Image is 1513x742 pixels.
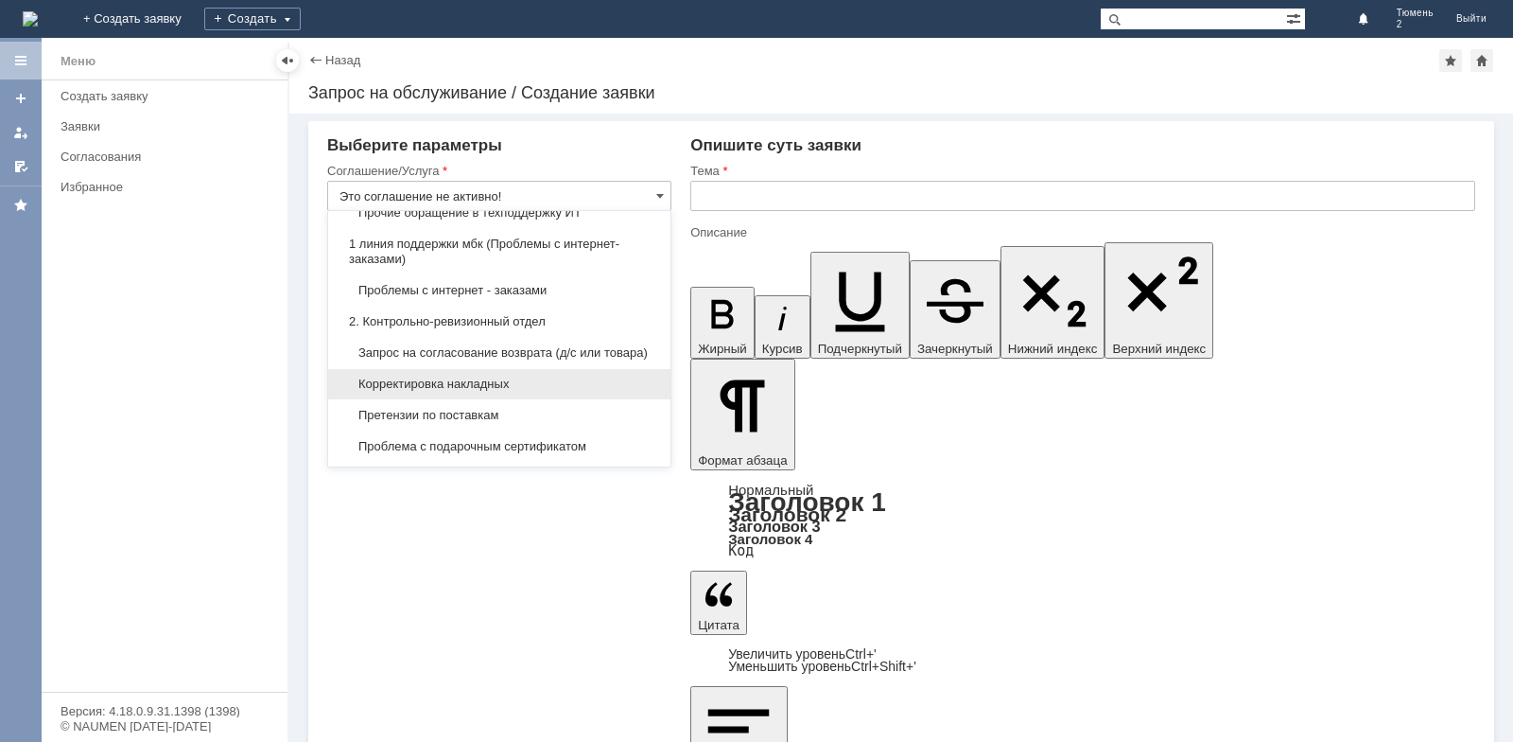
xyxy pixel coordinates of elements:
[690,165,1471,177] div: Тема
[327,136,502,154] span: Выберите параметры
[339,314,659,329] span: 2. Контрольно-ревизионный отдел
[1008,342,1098,356] span: Нижний индекс
[339,283,659,298] span: Проблемы с интернет - заказами
[61,705,269,717] div: Версия: 4.18.0.9.31.1398 (1398)
[53,81,284,111] a: Создать заявку
[762,342,803,356] span: Курсив
[690,226,1471,238] div: Описание
[728,659,916,674] a: Decrease
[339,205,659,221] span: Прочие обращение в техподдержку ИТ
[690,571,747,635] button: Цитата
[339,345,659,361] span: Запрос на согласование возврата (д/с или товара)
[61,119,276,133] div: Заявки
[851,659,916,674] span: Ctrl+Shift+'
[61,720,269,733] div: © NAUMEN [DATE]-[DATE]
[698,342,747,356] span: Жирный
[1470,49,1493,72] div: Сделать домашней страницей
[698,453,787,468] span: Формат абзаца
[728,482,813,498] a: Нормальный
[61,89,276,103] div: Создать заявку
[308,83,1494,102] div: Запрос на обслуживание / Создание заявки
[339,408,659,423] span: Претензии по поставкам
[728,487,886,517] a: Заголовок 1
[690,136,861,154] span: Опишите суть заявки
[690,359,794,470] button: Формат абзаца
[204,8,301,30] div: Создать
[327,165,668,177] div: Соглашение/Услуга
[339,237,659,267] span: 1 линия поддержки мбк (Проблемы с интернет-заказами)
[728,542,754,559] a: Код
[810,252,910,359] button: Подчеркнутый
[1112,342,1206,356] span: Верхний индекс
[818,342,902,356] span: Подчеркнутый
[845,646,877,662] span: Ctrl+'
[53,142,284,171] a: Согласования
[6,83,36,114] a: Создать заявку
[698,618,739,632] span: Цитата
[755,295,810,359] button: Курсив
[728,503,846,525] a: Заголовок 2
[61,50,96,73] div: Меню
[339,439,659,454] span: Проблема с подарочным сертификатом
[728,518,820,535] a: Заголовок 3
[1397,19,1434,30] span: 2
[53,112,284,141] a: Заявки
[1104,242,1213,359] button: Верхний индекс
[1439,49,1462,72] div: Добавить в избранное
[690,484,1475,557] div: Формат абзаца
[6,151,36,182] a: Мои согласования
[276,49,299,72] div: Скрыть меню
[917,342,993,356] span: Зачеркнутый
[1000,246,1105,359] button: Нижний индекс
[6,117,36,148] a: Мои заявки
[325,53,360,67] a: Назад
[61,180,255,194] div: Избранное
[690,648,1475,673] div: Цитата
[23,11,38,26] img: logo
[339,377,659,392] span: Корректировка накладных
[61,150,276,164] div: Согласования
[1286,9,1305,26] span: Расширенный поиск
[690,287,755,359] button: Жирный
[728,646,877,662] a: Increase
[910,260,1000,359] button: Зачеркнутый
[23,11,38,26] a: Перейти на домашнюю страницу
[1397,8,1434,19] span: Тюмень
[728,531,812,547] a: Заголовок 4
